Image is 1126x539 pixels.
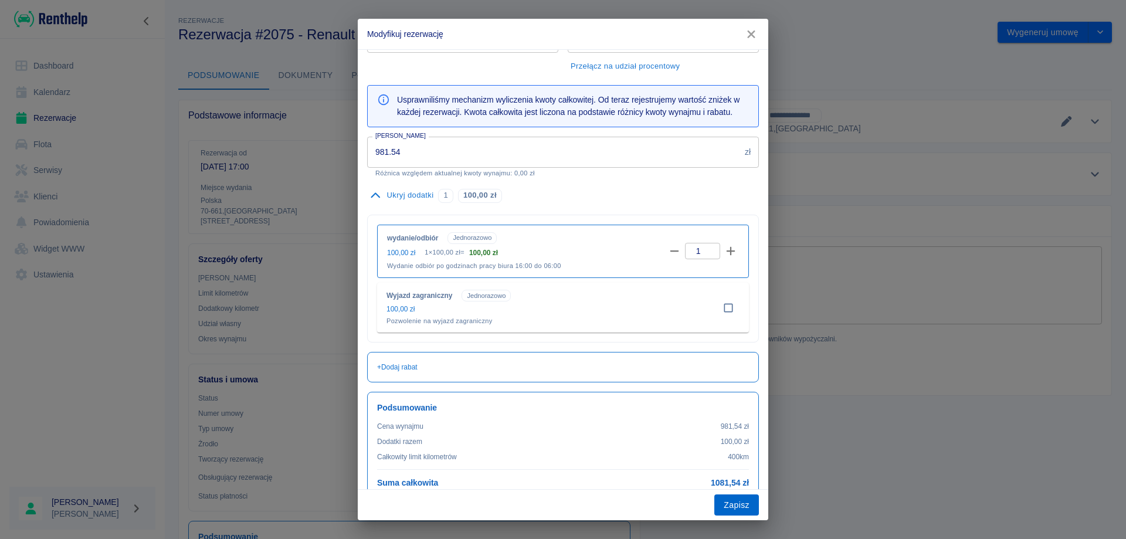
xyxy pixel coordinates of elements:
[745,146,751,158] p: zł
[377,452,457,462] p: Całkowity limit kilometrów
[358,19,768,49] h2: Modyfikuj rezerwację
[386,290,452,301] p: Wyjazd zagraniczny
[377,421,423,432] p: Cena wynajmu
[425,249,464,256] span: 1 × 100,00 zł =
[375,170,751,177] p: Różnica względem aktualnej kwoty wynajmu: 0,00 zł
[721,436,749,447] p: 100,00 zł
[721,421,749,432] p: 981,54 zł
[728,452,749,462] p: 400 km
[568,57,683,76] button: Przełącz na udział procentowy
[387,248,415,258] p: 100,00 zł
[377,402,749,414] h6: Podsumowanie
[367,137,740,168] input: Koszt całkowity rezerwacji
[377,436,422,447] p: Dodatki razem
[467,246,500,259] p: 100,00 zł
[367,187,505,205] button: Ukryj dodatki1100,00 zł
[459,189,501,202] span: 100,00 zł
[711,477,749,489] h6: 1081,54 zł
[377,477,438,489] h6: Suma całkowita
[377,362,418,372] p: + Dodaj rabat
[397,94,749,118] p: Usprawniliśmy mechanizm wyliczenia kwoty całkowitej. Od teraz rejestrujemy wartość zniżek w każde...
[386,317,708,326] span: Pozwolenie na wyjazd zagraniczny
[387,262,657,270] span: Wydanie odbiór po godzinach pracy biura 16:00 do 06:00
[387,233,438,243] p: wydanie/odbiór
[714,494,759,516] button: Zapisz
[386,304,415,314] p: 100,00 zł
[462,290,510,302] span: Jednorazowo
[439,189,453,202] span: 1
[448,232,496,244] span: Jednorazowo
[375,131,426,140] label: [PERSON_NAME]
